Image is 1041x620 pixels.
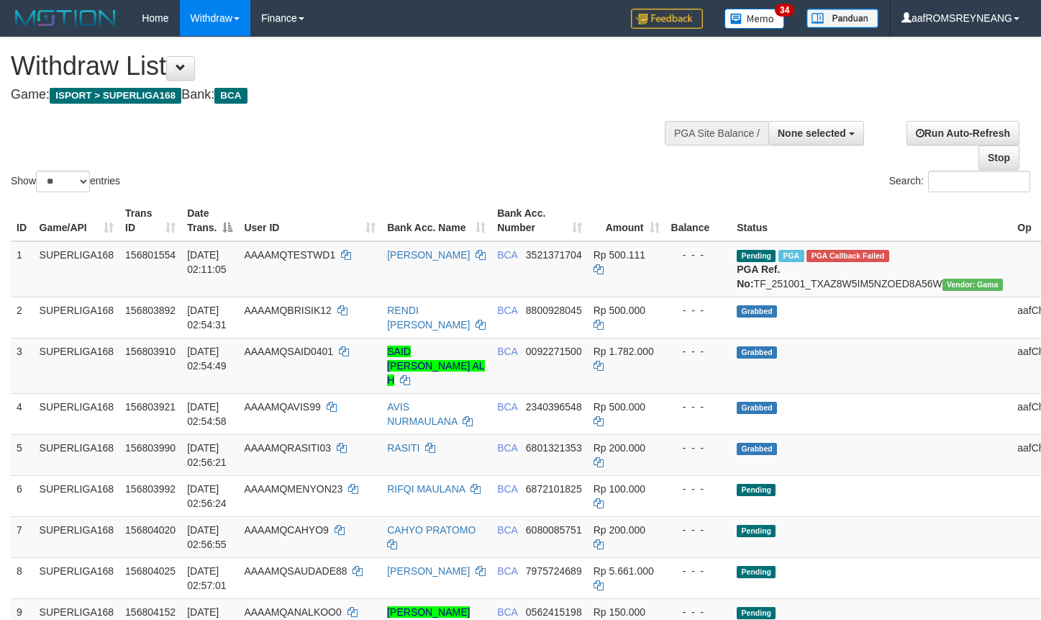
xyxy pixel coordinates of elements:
select: Showentries [36,171,90,192]
span: 156801554 [125,249,176,261]
span: Pending [737,566,776,578]
td: 1 [11,241,34,297]
td: SUPERLIGA168 [34,516,120,557]
td: 5 [11,434,34,475]
div: - - - [671,400,726,414]
span: AAAAMQAVIS99 [244,401,320,413]
span: AAAAMQTESTWD1 [244,249,335,261]
td: SUPERLIGA168 [34,434,120,475]
td: TF_251001_TXAZ8W5IM5NZOED8A56W [731,241,1012,297]
td: SUPERLIGA168 [34,475,120,516]
th: ID [11,200,34,241]
span: BCA [497,483,517,495]
span: [DATE] 02:54:58 [187,401,227,427]
label: Show entries [11,171,120,192]
span: Copy 6872101825 to clipboard [526,483,582,495]
span: 156803910 [125,346,176,357]
span: Grabbed [737,443,777,455]
span: Marked by aafseijuro [778,250,804,262]
span: PGA Error [806,250,888,262]
td: 6 [11,475,34,516]
span: [DATE] 02:54:49 [187,346,227,372]
h4: Game: Bank: [11,88,680,102]
span: Rp 1.782.000 [594,346,654,357]
span: Copy 3521371704 to clipboard [526,249,582,261]
td: 7 [11,516,34,557]
span: Rp 100.000 [594,483,645,495]
span: Copy 6080085751 to clipboard [526,524,582,536]
span: BCA [214,88,247,104]
span: Pending [737,484,776,496]
input: Search: [928,171,1030,192]
td: 2 [11,297,34,338]
span: BCA [497,565,517,577]
span: Grabbed [737,305,777,318]
label: Search: [889,171,1030,192]
span: Pending [737,250,776,262]
td: SUPERLIGA168 [34,557,120,598]
span: [DATE] 02:56:55 [187,524,227,550]
span: BCA [497,442,517,454]
span: AAAAMQBRISIK12 [244,305,331,316]
a: RIFQI MAULANA [387,483,465,495]
span: 156804025 [125,565,176,577]
span: 156804152 [125,606,176,618]
span: Rp 200.000 [594,442,645,454]
span: Copy 2340396548 to clipboard [526,401,582,413]
span: BCA [497,305,517,316]
th: Balance [665,200,732,241]
span: AAAAMQCAHYO9 [244,524,328,536]
th: Trans ID: activate to sort column ascending [119,200,181,241]
span: [DATE] 02:11:05 [187,249,227,275]
span: [DATE] 02:57:01 [187,565,227,591]
div: - - - [671,605,726,619]
th: Bank Acc. Number: activate to sort column ascending [491,200,588,241]
td: SUPERLIGA168 [34,297,120,338]
span: BCA [497,249,517,261]
div: PGA Site Balance / [665,121,768,145]
span: AAAAMQRASITI03 [244,442,331,454]
a: [PERSON_NAME] [387,249,470,261]
th: Game/API: activate to sort column ascending [34,200,120,241]
a: CAHYO PRATOMO [387,524,476,536]
img: MOTION_logo.png [11,7,120,29]
span: Rp 5.661.000 [594,565,654,577]
img: panduan.png [806,9,878,28]
span: Copy 0092271500 to clipboard [526,346,582,357]
span: Vendor URL: https://trx31.1velocity.biz [942,279,1003,291]
div: - - - [671,344,726,359]
span: AAAAMQSAID0401 [244,346,333,357]
span: [DATE] 02:56:21 [187,442,227,468]
span: AAAAMQMENYON23 [244,483,342,495]
span: BCA [497,606,517,618]
span: Rp 150.000 [594,606,645,618]
span: [DATE] 02:56:24 [187,483,227,509]
span: AAAAMQSAUDADE88 [244,565,347,577]
div: - - - [671,564,726,578]
span: Copy 0562415198 to clipboard [526,606,582,618]
h1: Withdraw List [11,52,680,81]
img: Button%20Memo.svg [724,9,785,29]
span: 156803990 [125,442,176,454]
span: Rp 200.000 [594,524,645,536]
td: 4 [11,393,34,434]
span: Grabbed [737,346,777,359]
th: Bank Acc. Name: activate to sort column ascending [381,200,491,241]
a: RENDI [PERSON_NAME] [387,305,470,331]
a: [PERSON_NAME] [387,565,470,577]
span: None selected [778,127,846,139]
div: - - - [671,523,726,537]
span: Rp 500.000 [594,401,645,413]
a: Stop [978,145,1019,170]
th: Amount: activate to sort column ascending [588,200,665,241]
span: [DATE] 02:54:31 [187,305,227,331]
span: 156803992 [125,483,176,495]
th: Date Trans.: activate to sort column descending [181,200,238,241]
th: Status [731,200,1012,241]
span: 34 [775,4,794,17]
div: - - - [671,248,726,262]
div: - - - [671,482,726,496]
span: Rp 500.111 [594,249,645,261]
span: Copy 6801321353 to clipboard [526,442,582,454]
td: 3 [11,338,34,393]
